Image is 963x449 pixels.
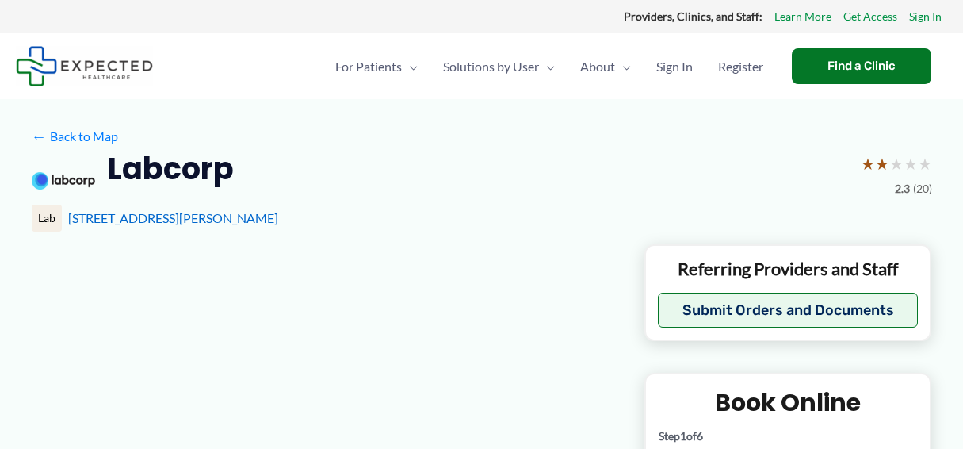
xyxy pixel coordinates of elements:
span: Solutions by User [443,39,539,94]
span: Menu Toggle [539,39,555,94]
span: ★ [889,149,904,178]
button: Submit Orders and Documents [658,293,919,328]
nav: Primary Site Navigation [323,39,776,94]
span: 6 [697,429,703,443]
a: Find a Clinic [792,48,931,84]
span: 1 [680,429,686,443]
a: For PatientsMenu Toggle [323,39,430,94]
a: Sign In [909,6,942,27]
a: ←Back to Map [32,125,118,148]
span: For Patients [335,39,402,94]
strong: Providers, Clinics, and Staff: [624,10,762,23]
span: About [580,39,615,94]
span: (20) [913,178,932,199]
p: Referring Providers and Staff [658,258,919,281]
a: Register [705,39,776,94]
a: Sign In [644,39,705,94]
span: Register [718,39,763,94]
span: ★ [904,149,918,178]
h2: Labcorp [108,149,234,188]
span: Sign In [656,39,693,94]
span: ★ [861,149,875,178]
span: ★ [918,149,932,178]
h2: Book Online [659,387,918,418]
a: AboutMenu Toggle [567,39,644,94]
span: Menu Toggle [615,39,631,94]
a: [STREET_ADDRESS][PERSON_NAME] [68,210,278,225]
div: Lab [32,205,62,232]
a: Get Access [843,6,897,27]
span: 2.3 [895,178,910,199]
a: Solutions by UserMenu Toggle [430,39,567,94]
span: ★ [875,149,889,178]
img: Expected Healthcare Logo - side, dark font, small [16,46,153,86]
p: Step of [659,431,918,442]
a: Learn More [774,6,831,27]
span: ← [32,129,47,144]
span: Menu Toggle [402,39,418,94]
